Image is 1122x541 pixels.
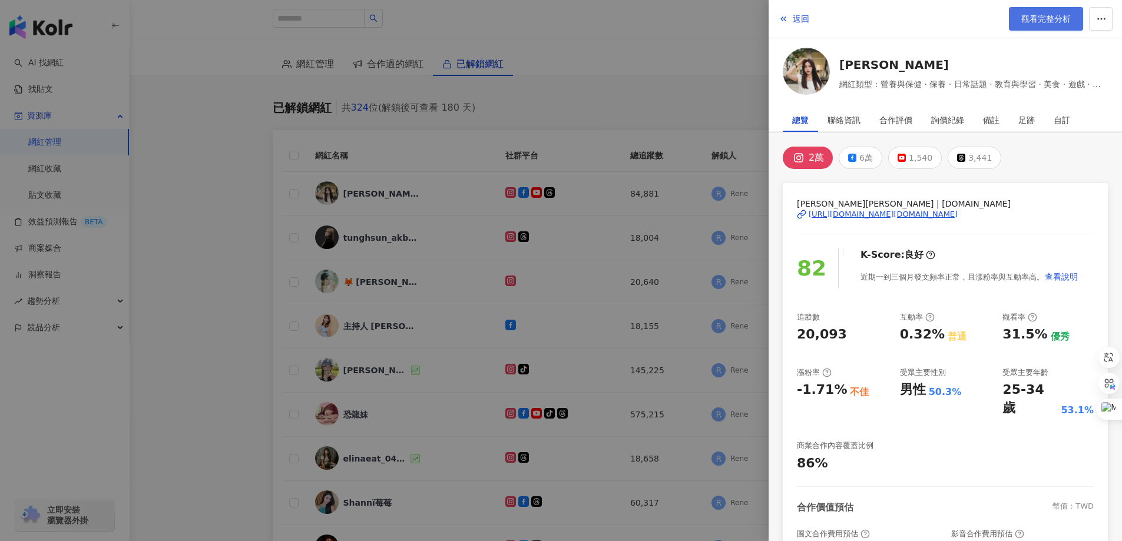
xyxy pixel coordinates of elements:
[1009,7,1083,31] a: 觀看完整分析
[860,265,1078,288] div: 近期一到三個月發文頻率正常，且漲粉率與互動率高。
[948,147,1001,169] button: 3,441
[1054,108,1070,132] div: 自訂
[783,48,830,95] img: KOL Avatar
[809,209,958,220] div: [URL][DOMAIN_NAME][DOMAIN_NAME]
[879,108,912,132] div: 合作評價
[839,57,1108,73] a: [PERSON_NAME]
[797,312,820,323] div: 追蹤數
[783,147,833,169] button: 2萬
[900,381,926,399] div: 男性
[900,312,935,323] div: 互動率
[797,381,847,399] div: -1.71%
[797,252,826,286] div: 82
[797,440,873,451] div: 商業合作內容覆蓋比例
[828,108,860,132] div: 聯絡資訊
[968,150,992,166] div: 3,441
[931,108,964,132] div: 詢價紀錄
[1045,272,1078,281] span: 查看說明
[797,454,828,473] div: 86%
[1044,265,1078,288] button: 查看說明
[1002,367,1048,378] div: 受眾主要年齡
[983,108,999,132] div: 備註
[888,147,942,169] button: 1,540
[929,386,962,399] div: 50.3%
[839,147,882,169] button: 6萬
[797,197,1094,210] span: [PERSON_NAME][PERSON_NAME] | [DOMAIN_NAME]
[792,108,809,132] div: 總覽
[839,78,1108,91] span: 網紅類型：營養與保健 · 保養 · 日常話題 · 教育與學習 · 美食 · 遊戲 · 穿搭 · 旅遊
[1053,501,1094,514] div: 幣值：TWD
[860,248,935,261] div: K-Score :
[1002,381,1058,417] div: 25-34 歲
[850,386,869,399] div: 不佳
[778,7,810,31] button: 返回
[797,209,1094,220] a: [URL][DOMAIN_NAME][DOMAIN_NAME]
[1002,326,1047,344] div: 31.5%
[900,367,946,378] div: 受眾主要性別
[793,14,809,24] span: 返回
[900,326,945,344] div: 0.32%
[797,367,832,378] div: 漲粉率
[948,330,967,343] div: 普通
[797,529,870,539] div: 圖文合作費用預估
[1018,108,1035,132] div: 足跡
[1061,404,1094,417] div: 53.1%
[905,248,924,261] div: 良好
[809,150,824,166] div: 2萬
[951,529,1024,539] div: 影音合作費用預估
[797,326,847,344] div: 20,093
[783,48,830,99] a: KOL Avatar
[1002,312,1037,323] div: 觀看率
[1051,330,1070,343] div: 優秀
[859,150,873,166] div: 6萬
[909,150,932,166] div: 1,540
[1021,14,1071,24] span: 觀看完整分析
[797,501,853,514] div: 合作價值預估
